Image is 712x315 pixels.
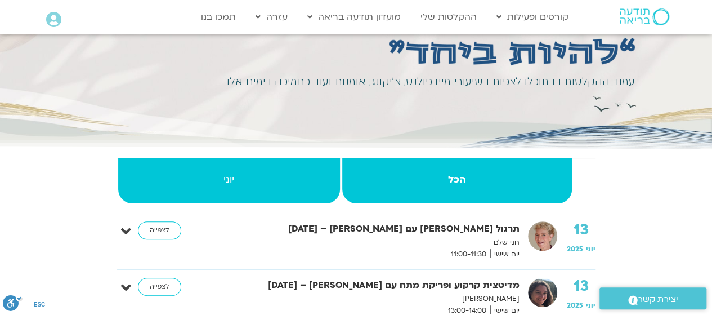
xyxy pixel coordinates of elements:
[224,221,520,237] strong: תרגול [PERSON_NAME] עם [PERSON_NAME] – [DATE]
[599,287,706,309] a: יצירת קשר
[250,6,293,28] a: עזרה
[224,278,520,293] strong: מדיטצית קרקוע ופריקת מתח עם [PERSON_NAME] – [DATE]
[567,221,595,238] strong: 13
[586,301,595,310] span: יוני
[195,6,241,28] a: תמכו בנו
[415,6,482,28] a: ההקלטות שלי
[217,73,635,91] div: עמוד ההקלטות בו תוכלו לצפות בשיעורי מיידפולנס, צ׳יקונג, אומנות ועוד כתמיכה בימים אלו​
[491,6,574,28] a: קורסים ופעילות
[567,278,595,295] strong: 13
[620,8,669,25] img: תודעה בריאה
[342,171,572,188] strong: הכל
[138,278,181,296] a: לצפייה
[447,249,490,260] span: 11:00-11:30
[638,292,678,307] span: יצירת קשר
[118,158,341,203] a: יוני
[224,237,520,249] p: חני שלם
[567,301,583,310] span: 2025
[342,158,572,203] a: הכל
[224,293,520,305] p: [PERSON_NAME]
[138,221,181,239] a: לצפייה
[302,6,406,28] a: מועדון תודעה בריאה
[490,249,520,260] span: יום שישי
[567,245,583,254] span: 2025
[118,171,341,188] strong: יוני
[586,245,595,254] span: יוני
